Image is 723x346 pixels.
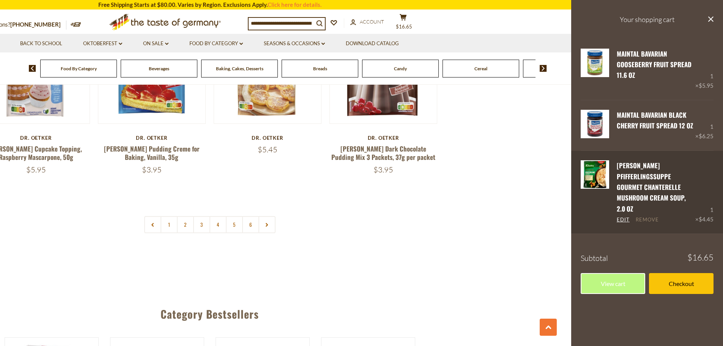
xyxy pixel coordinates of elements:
[699,216,714,223] span: $4.45
[687,253,714,262] span: $16.65
[581,110,609,138] img: Maintal Bavarian Black Cherry Fruit Spread 12 oz
[699,82,714,89] span: $5.95
[10,21,61,28] a: [PHONE_NUMBER]
[29,65,36,72] img: previous arrow
[268,1,321,8] a: Click here for details.
[346,39,399,48] a: Download Catalog
[581,160,609,189] img: Knorr Pfifferlingssuppe Gourmet Chanterelle Mushroom Cream Soup, 2.0 oz
[143,39,169,48] a: On Sale
[581,273,645,294] a: View cart
[396,24,412,30] span: $16.65
[98,135,206,141] div: Dr. Oetker
[61,66,97,71] a: Food By Category
[177,216,194,233] a: 2
[331,144,435,161] a: [PERSON_NAME] Dark Chocolate Pudding Mix 3 Packets, 37g per packet
[617,216,630,223] a: Edit
[617,49,691,80] a: Maintal Bavarian Gooseberry Fruit Spread 11.6 oz
[313,66,327,71] a: Breads
[26,165,46,174] span: $5.95
[104,144,200,161] a: [PERSON_NAME] Pudding Creme for Baking, Vanilla, 35g
[581,253,608,263] span: Subtotal
[209,216,227,233] a: 4
[474,66,487,71] a: Cereal
[216,66,263,71] a: Baking, Cakes, Desserts
[695,49,714,91] div: 1 ×
[373,165,393,174] span: $3.95
[649,273,714,294] a: Checkout
[581,49,609,77] img: Maintal Bavarian Gooseberry Fruit Spread 11.6 oz
[540,65,547,72] img: next arrow
[242,216,259,233] a: 6
[695,110,714,141] div: 1 ×
[226,216,243,233] a: 5
[161,216,178,233] a: 1
[264,39,325,48] a: Seasons & Occasions
[695,160,714,224] div: 1 ×
[329,135,438,141] div: Dr. Oetker
[617,110,693,130] a: Maintal Bavarian Black Cherry Fruit Spread 12 oz
[394,66,407,71] a: Candy
[258,145,277,154] span: $5.45
[360,19,384,25] span: Account
[350,18,384,26] a: Account
[699,133,714,139] span: $6.25
[83,39,122,48] a: Oktoberfest
[636,216,659,223] a: Remove
[617,161,686,213] a: [PERSON_NAME] Pfifferlingssuppe Gourmet Chanterelle Mushroom Cream Soup, 2.0 oz
[214,135,322,141] div: Dr. Oetker
[189,39,243,48] a: Food By Category
[20,39,62,48] a: Back to School
[142,165,162,174] span: $3.95
[149,66,169,71] a: Beverages
[392,14,415,33] button: $16.65
[193,216,210,233] a: 3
